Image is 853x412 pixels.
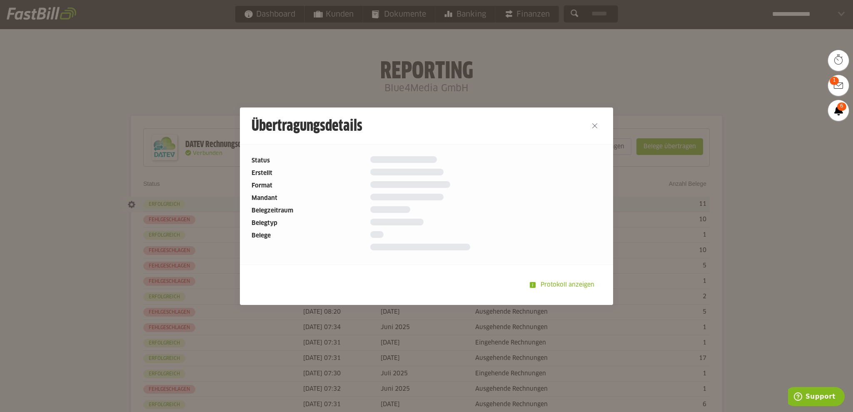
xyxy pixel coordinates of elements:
dt: Belege [252,231,364,240]
a: 6 [828,100,849,121]
dt: Belegzeitraum [252,206,364,215]
dt: Belegtyp [252,219,364,228]
dt: Erstellt [252,169,364,178]
span: 1 [830,77,839,85]
dt: Status [252,156,364,165]
sl-button: Protokoll anzeigen [524,277,601,293]
a: 1 [828,75,849,96]
span: 6 [837,102,846,111]
dt: Format [252,181,364,190]
dt: Mandant [252,194,364,203]
iframe: Öffnet ein Widget, in dem Sie weitere Informationen finden [788,387,845,408]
